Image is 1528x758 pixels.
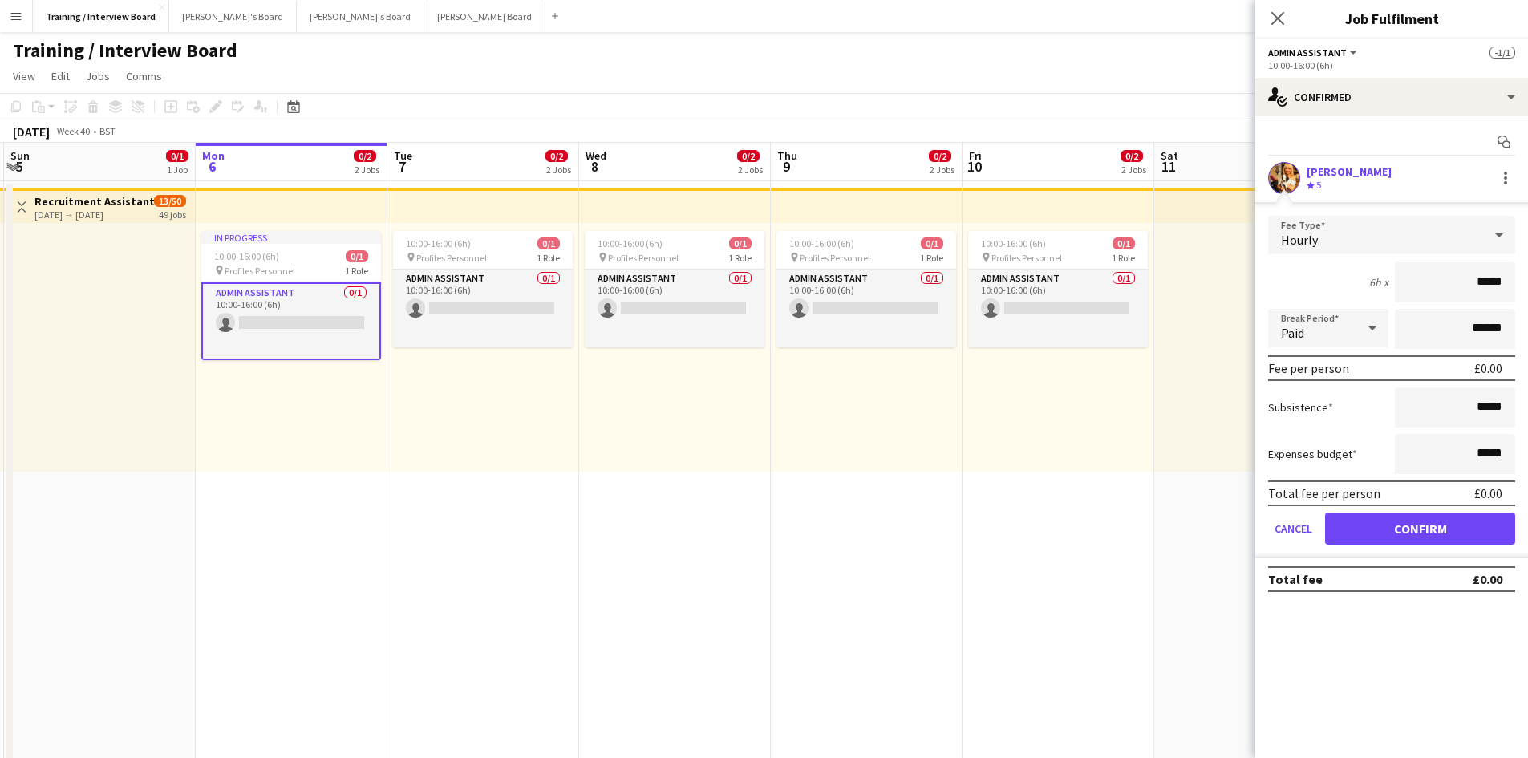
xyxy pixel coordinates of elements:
[1325,513,1515,545] button: Confirm
[969,148,982,163] span: Fri
[1121,164,1146,176] div: 2 Jobs
[585,270,764,347] app-card-role: Admin Assistant0/110:00-16:00 (6h)
[1316,179,1321,191] span: 5
[775,157,797,176] span: 9
[159,207,186,221] div: 49 jobs
[929,150,951,162] span: 0/2
[346,250,368,262] span: 0/1
[13,69,35,83] span: View
[1307,164,1392,179] div: [PERSON_NAME]
[99,125,116,137] div: BST
[968,270,1148,347] app-card-role: Admin Assistant0/110:00-16:00 (6h)
[777,148,797,163] span: Thu
[126,69,162,83] span: Comms
[776,270,956,347] app-card-role: Admin Assistant0/110:00-16:00 (6h)
[34,209,154,221] div: [DATE] → [DATE]
[345,265,368,277] span: 1 Role
[201,231,381,360] app-job-card: In progress10:00-16:00 (6h)0/1 Profiles Personnel1 RoleAdmin Assistant0/110:00-16:00 (6h)
[1369,275,1388,290] div: 6h x
[53,125,93,137] span: Week 40
[598,237,663,249] span: 10:00-16:00 (6h)
[537,237,560,249] span: 0/1
[166,150,188,162] span: 0/1
[1268,485,1380,501] div: Total fee per person
[297,1,424,32] button: [PERSON_NAME]'s Board
[738,164,763,176] div: 2 Jobs
[214,250,279,262] span: 10:00-16:00 (6h)
[1255,78,1528,116] div: Confirmed
[51,69,70,83] span: Edit
[167,164,188,176] div: 1 Job
[1268,47,1360,59] button: Admin Assistant
[13,124,50,140] div: [DATE]
[393,231,573,347] app-job-card: 10:00-16:00 (6h)0/1 Profiles Personnel1 RoleAdmin Assistant0/110:00-16:00 (6h)
[789,237,854,249] span: 10:00-16:00 (6h)
[394,148,412,163] span: Tue
[201,231,381,244] div: In progress
[1268,447,1357,461] label: Expenses budget
[800,252,870,264] span: Profiles Personnel
[120,66,168,87] a: Comms
[776,231,956,347] app-job-card: 10:00-16:00 (6h)0/1 Profiles Personnel1 RoleAdmin Assistant0/110:00-16:00 (6h)
[930,164,954,176] div: 2 Jobs
[13,39,237,63] h1: Training / Interview Board
[585,231,764,347] app-job-card: 10:00-16:00 (6h)0/1 Profiles Personnel1 RoleAdmin Assistant0/110:00-16:00 (6h)
[1474,485,1502,501] div: £0.00
[225,265,295,277] span: Profiles Personnel
[967,157,982,176] span: 10
[586,148,606,163] span: Wed
[1489,47,1515,59] span: -1/1
[1158,157,1178,176] span: 11
[583,157,606,176] span: 8
[1268,513,1319,545] button: Cancel
[1281,325,1304,341] span: Paid
[920,252,943,264] span: 1 Role
[393,270,573,347] app-card-role: Admin Assistant0/110:00-16:00 (6h)
[1473,571,1502,587] div: £0.00
[6,66,42,87] a: View
[202,148,225,163] span: Mon
[10,148,30,163] span: Sun
[33,1,169,32] button: Training / Interview Board
[546,164,571,176] div: 2 Jobs
[424,1,545,32] button: [PERSON_NAME] Board
[1281,232,1318,248] span: Hourly
[1268,59,1515,71] div: 10:00-16:00 (6h)
[608,252,679,264] span: Profiles Personnel
[354,150,376,162] span: 0/2
[200,157,225,176] span: 6
[1113,237,1135,249] span: 0/1
[545,150,568,162] span: 0/2
[968,231,1148,347] app-job-card: 10:00-16:00 (6h)0/1 Profiles Personnel1 RoleAdmin Assistant0/110:00-16:00 (6h)
[1268,400,1333,415] label: Subsistence
[537,252,560,264] span: 1 Role
[1161,148,1178,163] span: Sat
[728,252,752,264] span: 1 Role
[416,252,487,264] span: Profiles Personnel
[921,237,943,249] span: 0/1
[154,195,186,207] span: 13/50
[34,194,154,209] h3: Recruitment Assistant
[1112,252,1135,264] span: 1 Role
[991,252,1062,264] span: Profiles Personnel
[981,237,1046,249] span: 10:00-16:00 (6h)
[1121,150,1143,162] span: 0/2
[729,237,752,249] span: 0/1
[1474,360,1502,376] div: £0.00
[737,150,760,162] span: 0/2
[45,66,76,87] a: Edit
[406,237,471,249] span: 10:00-16:00 (6h)
[79,66,116,87] a: Jobs
[1268,360,1349,376] div: Fee per person
[86,69,110,83] span: Jobs
[391,157,412,176] span: 7
[201,282,381,360] app-card-role: Admin Assistant0/110:00-16:00 (6h)
[169,1,297,32] button: [PERSON_NAME]'s Board
[1268,47,1347,59] span: Admin Assistant
[355,164,379,176] div: 2 Jobs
